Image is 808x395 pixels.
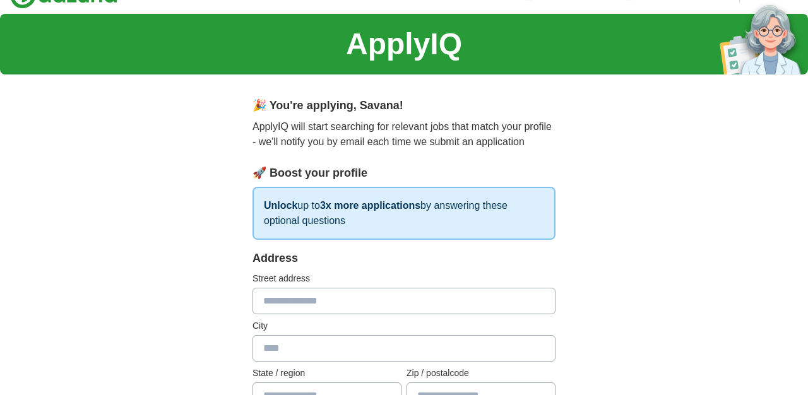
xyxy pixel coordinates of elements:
[252,250,555,267] div: Address
[252,97,555,114] div: 🎉 You're applying , Savana !
[346,21,462,67] h1: ApplyIQ
[252,187,555,240] p: up to by answering these optional questions
[252,119,555,150] p: ApplyIQ will start searching for relevant jobs that match your profile - we'll notify you by emai...
[252,272,555,285] label: Street address
[252,367,401,380] label: State / region
[252,319,555,333] label: City
[407,367,555,380] label: Zip / postalcode
[264,200,297,211] strong: Unlock
[320,200,420,211] strong: 3x more applications
[252,165,555,182] div: 🚀 Boost your profile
